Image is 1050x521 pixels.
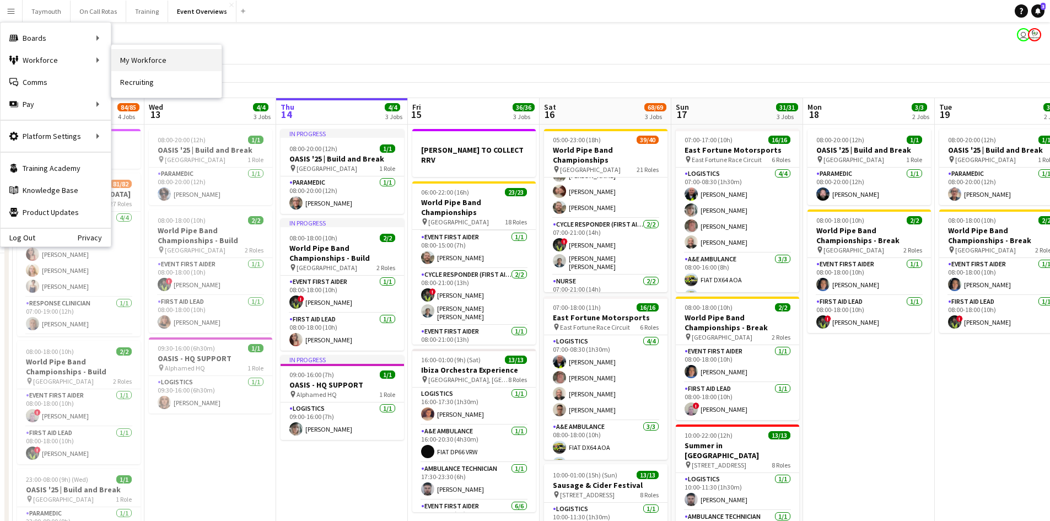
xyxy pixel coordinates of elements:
span: Alphamed HQ [297,390,337,399]
h3: World Pipe Band Championships - Build [281,243,404,263]
span: 10:00-22:00 (12h) [685,431,733,439]
span: 3/3 [912,103,927,111]
div: In progress [281,218,404,227]
span: 27 Roles [110,200,132,208]
span: 2/2 [116,347,132,356]
span: ! [429,288,436,295]
span: 84/85 [117,103,139,111]
span: 2/2 [907,216,922,224]
app-job-card: [PERSON_NAME] TO COLLECT RRV [412,129,536,177]
span: 13 [147,108,163,121]
app-card-role: Event First Aider1/108:00-18:00 (10h)![PERSON_NAME] [281,276,404,313]
h3: East Fortune Motorsports [544,313,667,323]
span: 36/36 [513,103,535,111]
app-card-role: A&E Ambulance3/308:00-18:00 (10h)FIAT DX64 AOAFIAT DX65 AAK [544,421,667,490]
h3: East Fortune Motorsports [676,145,799,155]
app-job-card: 08:00-20:00 (12h)1/1OASIS '25 | Build and Break [GEOGRAPHIC_DATA]1 RoleParamedic1/108:00-20:00 (1... [807,129,931,205]
span: [GEOGRAPHIC_DATA] [165,155,225,164]
span: 4/4 [253,103,268,111]
span: 08:00-20:00 (12h) [289,144,337,153]
span: 2 Roles [113,377,132,385]
h3: World Pipe Band Championships [412,197,536,217]
a: Recruiting [111,71,222,93]
span: Mon [807,102,822,112]
span: 23:00-08:00 (9h) (Wed) [26,475,88,484]
div: 16:00-01:00 (9h) (Sat)13/13Ibiza Orchestra Experience [GEOGRAPHIC_DATA], [GEOGRAPHIC_DATA]8 Roles... [412,349,536,512]
span: [GEOGRAPHIC_DATA] [692,333,752,341]
span: 2/2 [380,234,395,242]
span: 09:00-16:00 (7h) [289,370,334,379]
span: 08:00-18:00 (10h) [948,216,996,224]
span: [GEOGRAPHIC_DATA] [33,495,94,503]
div: 3 Jobs [645,112,666,121]
app-card-role: Response Clinician1/107:00-19:00 (12h)[PERSON_NAME] [17,297,141,335]
span: 08:00-18:00 (10h) [685,303,733,311]
h3: OASIS '25 | Build and Break [149,145,272,155]
span: [GEOGRAPHIC_DATA] [428,218,489,226]
a: Privacy [78,233,111,242]
span: East Fortune Race Circuit [692,155,762,164]
span: 05:00-23:00 (18h) [553,136,601,144]
span: 17 [674,108,689,121]
span: [GEOGRAPHIC_DATA] [955,246,1016,254]
span: 2/2 [248,216,263,224]
span: 06:00-22:00 (16h) [421,188,469,196]
app-card-role: A&E Ambulance1/116:00-20:30 (4h30m)FIAT DP66 VRW [412,425,536,463]
app-card-role: Cycle Responder (First Aider)2/208:00-21:00 (13h)![PERSON_NAME][PERSON_NAME] [PERSON_NAME] [412,268,536,325]
app-card-role: First Aid Lead1/108:00-18:00 (10h)![PERSON_NAME] [807,296,931,333]
a: Log Out [1,233,35,242]
app-card-role: Logistics1/109:30-16:00 (6h30m)[PERSON_NAME] [149,376,272,413]
h3: World Pipe Band Championships - Break [807,225,931,245]
span: 07:00-18:00 (11h) [553,303,601,311]
div: 3 Jobs [513,112,534,121]
span: 08:00-20:00 (12h) [948,136,996,144]
app-card-role: First Aid Lead1/108:00-18:00 (10h)![PERSON_NAME] [676,383,799,420]
span: 08:00-18:00 (10h) [158,216,206,224]
span: 1 Role [379,390,395,399]
div: In progress08:00-18:00 (10h)2/2World Pipe Band Championships - Build [GEOGRAPHIC_DATA]2 RolesEven... [281,218,404,351]
app-card-role: Event First Aider1/108:00-18:00 (10h)[PERSON_NAME] [807,258,931,296]
div: 08:00-18:00 (10h)2/2World Pipe Band Championships - Break [GEOGRAPHIC_DATA]2 RolesEvent First Aid... [676,297,799,420]
h3: Summer in [GEOGRAPHIC_DATA] [676,441,799,460]
app-card-role: Logistics4/407:00-08:30 (1h30m)[PERSON_NAME][PERSON_NAME][PERSON_NAME][PERSON_NAME] [544,335,667,421]
div: In progress [281,129,404,138]
span: Thu [281,102,294,112]
span: 16/16 [768,136,790,144]
div: Pay [1,93,111,115]
div: 08:00-18:00 (10h)2/2World Pipe Band Championships - Build [GEOGRAPHIC_DATA]2 RolesEvent First Aid... [17,341,141,464]
h3: World Pipe Band Championships [544,145,667,165]
div: 3 Jobs [254,112,271,121]
app-job-card: 08:00-18:00 (10h)2/2World Pipe Band Championships - Break [GEOGRAPHIC_DATA]2 RolesEvent First Aid... [807,210,931,333]
h3: Ibiza Orchestra Experience [412,365,536,375]
span: 2 Roles [376,264,395,272]
div: 08:00-18:00 (10h)2/2World Pipe Band Championships - Build [GEOGRAPHIC_DATA]2 RolesEvent First Aid... [149,210,272,333]
app-card-role: Nurse2/207:00-21:00 (14h) [544,275,667,329]
div: 07:00-17:00 (10h)16/16East Fortune Motorsports East Fortune Race Circuit6 RolesLogistics4/407:00-... [676,129,799,292]
span: 1/1 [907,136,922,144]
h3: OASIS '25 | Build and Break [807,145,931,155]
span: 2 Roles [772,333,790,341]
app-job-card: 07:00-18:00 (11h)16/16East Fortune Motorsports East Fortune Race Circuit6 RolesLogistics4/407:00-... [544,297,667,460]
a: 3 [1031,4,1044,18]
span: [GEOGRAPHIC_DATA] [560,165,621,174]
app-job-card: In progress08:00-20:00 (12h)1/1OASIS '25 | Build and Break [GEOGRAPHIC_DATA]1 RoleParamedic1/108:... [281,129,404,214]
span: 08:00-18:00 (10h) [289,234,337,242]
span: 08:00-18:00 (10h) [26,347,74,356]
app-job-card: 08:00-20:00 (12h)1/1OASIS '25 | Build and Break [GEOGRAPHIC_DATA]1 RoleParamedic1/108:00-20:00 (1... [149,129,272,205]
app-job-card: 05:00-23:00 (18h)39/40World Pipe Band Championships [GEOGRAPHIC_DATA]21 Roles[PERSON_NAME]![PERSO... [544,129,667,292]
a: Comms [1,71,111,93]
span: 8 Roles [640,491,659,499]
span: 08:00-20:00 (12h) [158,136,206,144]
app-card-role: Paramedic1/108:00-20:00 (12h)[PERSON_NAME] [807,168,931,205]
app-card-role: Logistics1/116:00-17:30 (1h30m)[PERSON_NAME] [412,388,536,425]
span: Alphamed HQ [165,364,205,372]
app-card-role: Logistics1/109:00-16:00 (7h)[PERSON_NAME] [281,402,404,440]
h3: World Pipe Band Championships - Build [149,225,272,245]
span: 1/1 [116,475,132,484]
span: 8 Roles [508,375,527,384]
span: 6 Roles [640,323,659,331]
